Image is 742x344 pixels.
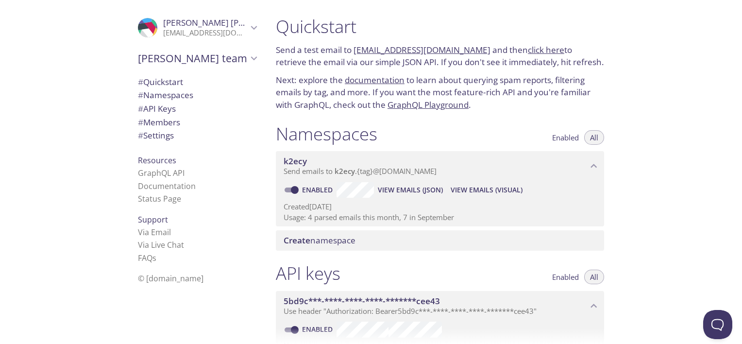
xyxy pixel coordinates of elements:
[284,235,310,246] span: Create
[301,185,337,194] a: Enabled
[335,166,355,176] span: k2ecy
[138,103,143,114] span: #
[276,16,604,37] h1: Quickstart
[388,99,469,110] a: GraphQL Playground
[276,151,604,181] div: k2ecy namespace
[138,273,203,284] span: © [DOMAIN_NAME]
[138,155,176,166] span: Resources
[284,212,596,223] p: Usage: 4 parsed emails this month, 7 in September
[130,129,264,142] div: Team Settings
[138,181,196,191] a: Documentation
[138,89,193,101] span: Namespaces
[584,130,604,145] button: All
[284,155,307,167] span: k2ecy
[138,168,185,178] a: GraphQL API
[374,182,447,198] button: View Emails (JSON)
[276,123,377,145] h1: Namespaces
[276,230,604,251] div: Create namespace
[546,270,585,284] button: Enabled
[276,44,604,69] p: Send a test email to and then to retrieve the email via our simple JSON API. If you don't see it ...
[138,240,184,250] a: Via Live Chat
[451,184,523,196] span: View Emails (Visual)
[138,193,181,204] a: Status Page
[138,117,143,128] span: #
[301,325,337,334] a: Enabled
[345,74,405,86] a: documentation
[584,270,604,284] button: All
[130,46,264,71] div: Andres's team
[354,44,490,55] a: [EMAIL_ADDRESS][DOMAIN_NAME]
[528,44,564,55] a: click here
[152,253,156,263] span: s
[130,116,264,129] div: Members
[284,202,596,212] p: Created [DATE]
[130,12,264,44] div: Andres Jimenez
[130,88,264,102] div: Namespaces
[138,117,180,128] span: Members
[138,76,183,87] span: Quickstart
[138,253,156,263] a: FAQ
[447,182,526,198] button: View Emails (Visual)
[163,17,296,28] span: [PERSON_NAME] [PERSON_NAME]
[138,130,174,141] span: Settings
[276,74,604,111] p: Next: explore the to learn about querying spam reports, filtering emails by tag, and more. If you...
[138,103,176,114] span: API Keys
[138,89,143,101] span: #
[138,227,171,238] a: Via Email
[546,130,585,145] button: Enabled
[138,52,248,65] span: [PERSON_NAME] team
[284,166,437,176] span: Send emails to . {tag} @[DOMAIN_NAME]
[138,130,143,141] span: #
[163,28,248,38] p: [EMAIL_ADDRESS][DOMAIN_NAME]
[130,75,264,89] div: Quickstart
[276,262,340,284] h1: API keys
[284,235,355,246] span: namespace
[138,76,143,87] span: #
[378,184,443,196] span: View Emails (JSON)
[138,214,168,225] span: Support
[130,102,264,116] div: API Keys
[703,310,732,339] iframe: Help Scout Beacon - Open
